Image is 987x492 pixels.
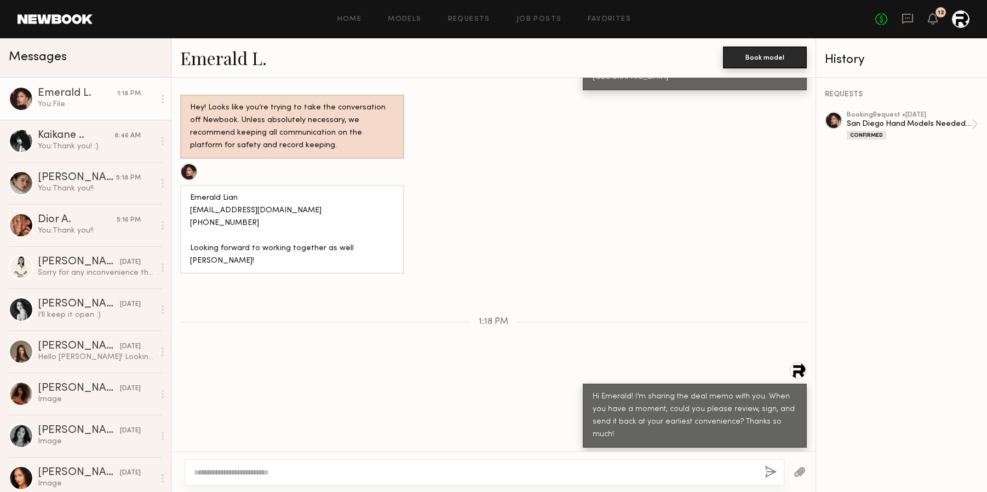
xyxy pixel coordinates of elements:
div: REQUESTS [825,91,978,99]
a: bookingRequest •[DATE]San Diego Hand Models Needed (9/16)Confirmed [847,112,978,140]
div: Emerald L. [38,88,117,99]
div: 1:18 PM [117,89,141,99]
a: Requests [448,16,490,23]
a: Emerald L. [180,46,267,70]
div: Image [38,436,154,447]
div: 5:18 PM [116,173,141,183]
a: Home [337,16,362,23]
div: Image [38,478,154,489]
span: 1:18 PM [479,317,508,327]
div: Kaikane .. [38,130,114,141]
div: I’ll keep it open :) [38,310,154,320]
div: [PERSON_NAME] [38,341,120,352]
div: Hello [PERSON_NAME]! Looking forward to hearing back from you [EMAIL_ADDRESS][DOMAIN_NAME] Thanks 🙏🏼 [38,352,154,362]
div: You: Thank you!! [38,183,154,194]
div: San Diego Hand Models Needed (9/16) [847,119,972,129]
div: Image [38,394,154,404]
div: You: Thank you!! [38,225,154,236]
div: Confirmed [847,131,886,140]
div: Emerald Lian [EMAIL_ADDRESS][DOMAIN_NAME] [PHONE_NUMBER] Looking forward to working together as w... [190,192,394,268]
div: [DATE] [120,299,141,310]
div: You: File [38,99,154,109]
div: [DATE] [120,384,141,394]
div: Dior A. [38,215,117,225]
div: 12 [938,10,944,16]
a: Favorites [588,16,631,23]
div: Sorry for any inconvenience this may cause [38,268,154,278]
div: [DATE] [120,426,141,436]
div: Hey! Looks like you’re trying to take the conversation off Newbook. Unless absolutely necessary, ... [190,102,394,152]
div: History [825,54,978,66]
button: Book model [723,47,807,68]
div: Hi Emerald! I’m sharing the deal memo with you. When you have a moment, could you please review, ... [593,391,797,441]
div: [PERSON_NAME] [38,172,116,183]
div: [DATE] [120,468,141,478]
div: [PERSON_NAME] [38,425,120,436]
div: [DATE] [120,341,141,352]
div: [PERSON_NAME] [38,299,120,310]
span: Messages [9,51,67,63]
div: 8:46 AM [114,131,141,141]
div: [PERSON_NAME] [38,257,120,268]
div: [DATE] [120,257,141,268]
div: You: Thank you! :) [38,141,154,152]
div: [PERSON_NAME] [38,467,120,478]
div: booking Request • [DATE] [847,112,972,119]
div: 5:16 PM [117,215,141,225]
div: [PERSON_NAME] [38,383,120,394]
a: Book model [723,53,807,62]
a: Models [388,16,421,23]
a: Job Posts [517,16,562,23]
